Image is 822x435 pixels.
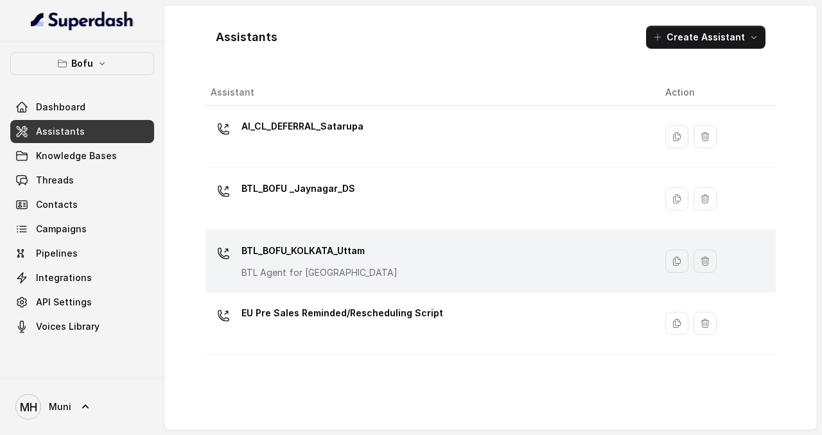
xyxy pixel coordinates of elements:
[10,169,154,192] a: Threads
[10,242,154,265] a: Pipelines
[241,116,363,137] p: AI_CL_DEFERRAL_Satarupa
[241,241,398,261] p: BTL_BOFU_KOLKATA_Uttam
[36,125,85,138] span: Assistants
[205,80,655,106] th: Assistant
[20,400,37,414] text: MH
[36,149,117,162] span: Knowledge Bases
[49,400,71,413] span: Muni
[646,26,765,49] button: Create Assistant
[10,217,154,241] a: Campaigns
[36,296,92,309] span: API Settings
[36,247,78,260] span: Pipelines
[36,101,85,114] span: Dashboard
[10,52,154,75] button: Bofu
[71,56,93,71] p: Bofu
[36,320,100,333] span: Voices Library
[36,271,92,284] span: Integrations
[10,120,154,143] a: Assistants
[10,389,154,425] a: Muni
[31,10,134,31] img: light.svg
[36,174,74,187] span: Threads
[10,96,154,119] a: Dashboard
[655,80,776,106] th: Action
[10,291,154,314] a: API Settings
[241,178,355,199] p: BTL_BOFU _Jaynagar_DS
[36,223,87,235] span: Campaigns
[216,27,277,47] h1: Assistants
[10,266,154,289] a: Integrations
[241,303,443,323] p: EU Pre Sales Reminded/Rescheduling Script
[10,193,154,216] a: Contacts
[36,198,78,211] span: Contacts
[241,266,398,279] p: BTL Agent for [GEOGRAPHIC_DATA]
[10,144,154,167] a: Knowledge Bases
[10,315,154,338] a: Voices Library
